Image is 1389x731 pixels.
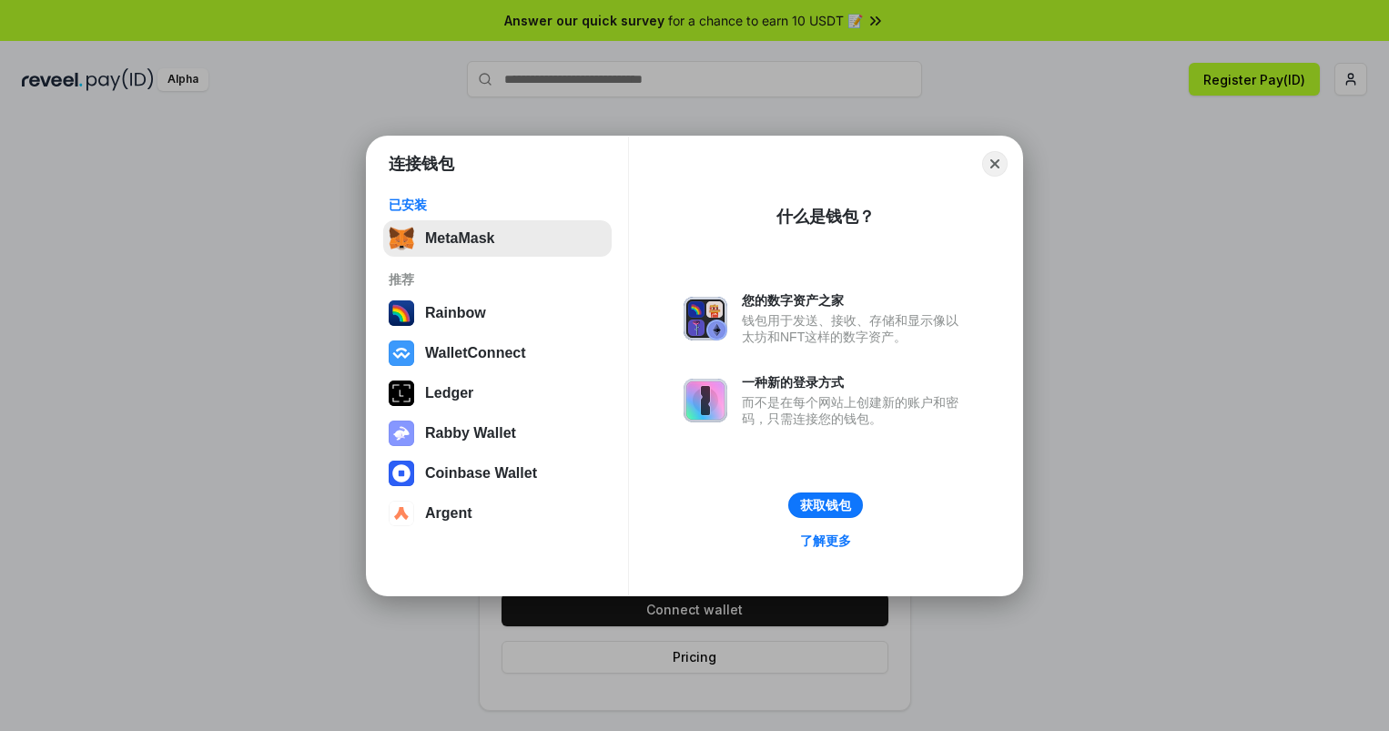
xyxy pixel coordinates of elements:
div: Ledger [425,385,473,401]
div: WalletConnect [425,345,526,361]
div: Coinbase Wallet [425,465,537,482]
div: 已安装 [389,197,606,213]
div: 您的数字资产之家 [742,292,968,309]
button: Close [982,151,1008,177]
img: svg+xml,%3Csvg%20fill%3D%22none%22%20height%3D%2233%22%20viewBox%3D%220%200%2035%2033%22%20width%... [389,226,414,251]
div: 获取钱包 [800,497,851,513]
div: 而不是在每个网站上创建新的账户和密码，只需连接您的钱包。 [742,394,968,427]
div: 推荐 [389,271,606,288]
div: Rabby Wallet [425,425,516,442]
div: 了解更多 [800,533,851,549]
button: Ledger [383,375,612,411]
img: svg+xml,%3Csvg%20width%3D%2228%22%20height%3D%2228%22%20viewBox%3D%220%200%2028%2028%22%20fill%3D... [389,501,414,526]
button: Rainbow [383,295,612,331]
img: svg+xml,%3Csvg%20width%3D%2228%22%20height%3D%2228%22%20viewBox%3D%220%200%2028%2028%22%20fill%3D... [389,461,414,486]
a: 了解更多 [789,529,862,553]
img: svg+xml,%3Csvg%20xmlns%3D%22http%3A%2F%2Fwww.w3.org%2F2000%2Fsvg%22%20width%3D%2228%22%20height%3... [389,381,414,406]
div: MetaMask [425,230,494,247]
button: Argent [383,495,612,532]
h1: 连接钱包 [389,153,454,175]
div: Rainbow [425,305,486,321]
div: 钱包用于发送、接收、存储和显示像以太坊和NFT这样的数字资产。 [742,312,968,345]
div: Argent [425,505,472,522]
img: svg+xml,%3Csvg%20xmlns%3D%22http%3A%2F%2Fwww.w3.org%2F2000%2Fsvg%22%20fill%3D%22none%22%20viewBox... [684,379,727,422]
button: Coinbase Wallet [383,455,612,492]
img: svg+xml,%3Csvg%20width%3D%2228%22%20height%3D%2228%22%20viewBox%3D%220%200%2028%2028%22%20fill%3D... [389,340,414,366]
button: Rabby Wallet [383,415,612,452]
div: 什么是钱包？ [776,206,875,228]
img: svg+xml,%3Csvg%20xmlns%3D%22http%3A%2F%2Fwww.w3.org%2F2000%2Fsvg%22%20fill%3D%22none%22%20viewBox... [684,297,727,340]
img: svg+xml,%3Csvg%20xmlns%3D%22http%3A%2F%2Fwww.w3.org%2F2000%2Fsvg%22%20fill%3D%22none%22%20viewBox... [389,421,414,446]
img: svg+xml,%3Csvg%20width%3D%22120%22%20height%3D%22120%22%20viewBox%3D%220%200%20120%20120%22%20fil... [389,300,414,326]
button: MetaMask [383,220,612,257]
div: 一种新的登录方式 [742,374,968,391]
button: WalletConnect [383,335,612,371]
button: 获取钱包 [788,492,863,518]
